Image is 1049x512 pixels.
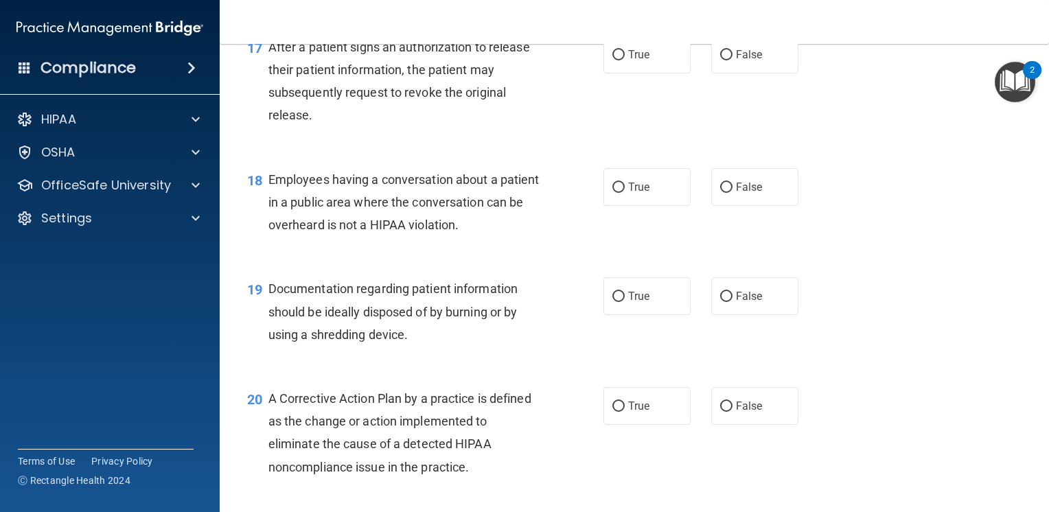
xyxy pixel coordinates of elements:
[91,454,153,468] a: Privacy Policy
[612,292,625,302] input: True
[247,172,262,189] span: 18
[736,48,763,61] span: False
[720,402,733,412] input: False
[41,210,92,226] p: Settings
[41,111,76,128] p: HIPAA
[247,40,262,56] span: 17
[18,474,130,487] span: Ⓒ Rectangle Health 2024
[736,399,763,412] span: False
[16,111,200,128] a: HIPAA
[612,50,625,60] input: True
[1030,70,1035,88] div: 2
[247,391,262,408] span: 20
[41,144,76,161] p: OSHA
[16,177,200,194] a: OfficeSafe University
[628,48,649,61] span: True
[268,391,531,474] span: A Corrective Action Plan by a practice is defined as the change or action implemented to eliminat...
[268,172,540,232] span: Employees having a conversation about a patient in a public area where the conversation can be ov...
[720,50,733,60] input: False
[736,181,763,194] span: False
[41,58,136,78] h4: Compliance
[995,62,1035,102] button: Open Resource Center, 2 new notifications
[612,402,625,412] input: True
[16,210,200,226] a: Settings
[736,290,763,303] span: False
[628,290,649,303] span: True
[41,177,171,194] p: OfficeSafe University
[628,181,649,194] span: True
[16,14,203,42] img: PMB logo
[268,281,518,341] span: Documentation regarding patient information should be ideally disposed of by burning or by using ...
[18,454,75,468] a: Terms of Use
[720,183,733,193] input: False
[612,183,625,193] input: True
[16,144,200,161] a: OSHA
[720,292,733,302] input: False
[247,281,262,298] span: 19
[628,399,649,412] span: True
